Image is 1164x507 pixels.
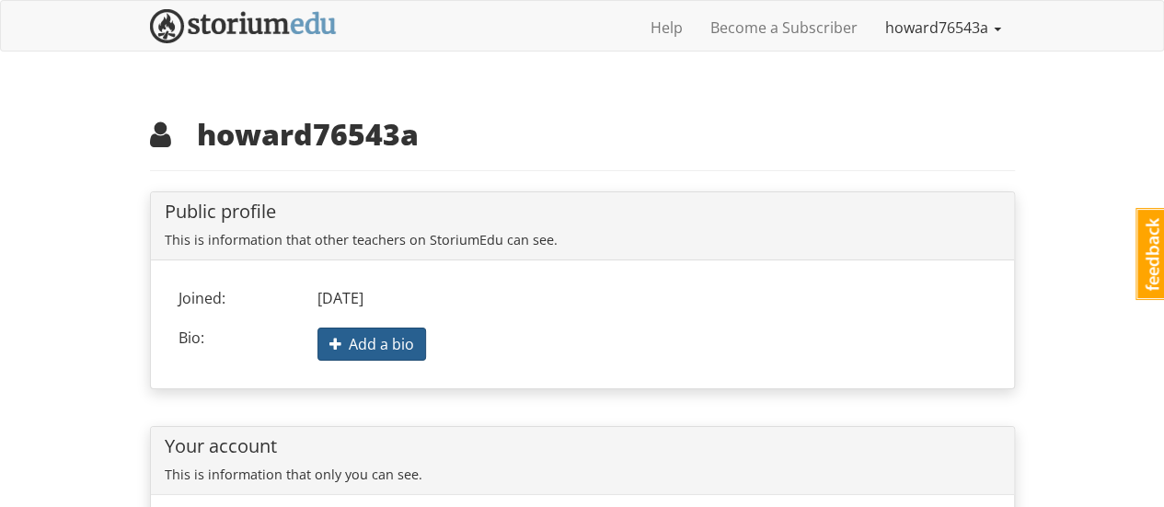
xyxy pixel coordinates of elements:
div: Bio: [165,328,304,349]
a: Become a Subscriber [697,5,871,51]
span: Add a bio [329,334,414,354]
button: Add a bio [317,328,426,362]
div: Joined: [165,288,304,309]
a: howard76543a [871,5,1015,51]
p: This is information that only you can see. [165,466,1000,485]
img: StoriumEDU [150,9,337,43]
h4: Your account [165,436,1000,456]
h2: howard76543a [150,118,1015,150]
a: Help [637,5,697,51]
div: [DATE] [304,288,1000,309]
p: This is information that other teachers on StoriumEdu can see. [165,231,1000,250]
h4: Public profile [165,202,1000,222]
